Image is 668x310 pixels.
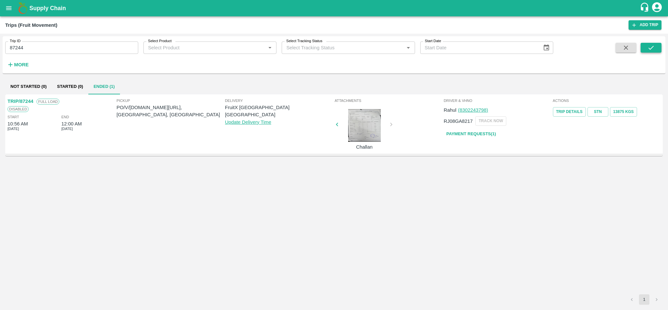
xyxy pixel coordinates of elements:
button: More [5,59,30,70]
button: 13875 Kgs [610,107,637,117]
button: Choose date [540,41,553,54]
div: customer-support [640,2,651,14]
button: Started (0) [52,79,88,94]
p: Challan [340,143,389,151]
input: Enter Trip ID [5,41,138,54]
span: Driver & VHNo [444,98,552,104]
span: End [61,114,69,120]
span: [DATE] [7,126,19,132]
p: TRIP/87244 [7,98,33,105]
input: Start Date [420,41,538,54]
a: Update Delivery Time [225,120,271,125]
button: Not Started (0) [5,79,52,94]
nav: pagination navigation [626,294,663,305]
div: 12:00 AM [61,120,82,127]
div: 10:56 AM [7,120,28,127]
label: Start Date [425,39,441,44]
span: Disabled [7,106,29,112]
a: Trip Details [553,107,586,117]
a: Payment Requests(1) [444,128,498,140]
button: open drawer [1,1,16,16]
p: PO/V/[DOMAIN_NAME][URL], [GEOGRAPHIC_DATA], [GEOGRAPHIC_DATA] [117,104,225,119]
strong: More [14,62,29,67]
p: RJ08GA8217 [444,118,473,125]
div: Trips (Fruit Movement) [5,21,57,29]
p: FruitX [GEOGRAPHIC_DATA] [GEOGRAPHIC_DATA] [225,104,334,119]
span: Rahul [444,107,456,113]
button: page 1 [639,294,649,305]
input: Select Product [145,43,264,52]
button: Open [404,43,412,52]
a: STN [587,107,608,117]
label: Select Tracking Status [286,39,322,44]
span: Start [7,114,19,120]
b: Supply Chain [29,5,66,11]
a: Add Trip [629,20,661,30]
span: Full Load [37,99,59,105]
span: Attachments [335,98,443,104]
label: Select Product [148,39,171,44]
input: Select Tracking Status [284,43,393,52]
span: [DATE] [61,126,73,132]
a: (8302243798) [458,107,488,113]
a: Supply Chain [29,4,640,13]
button: Open [266,43,274,52]
div: account of current user [651,1,663,15]
span: Actions [553,98,661,104]
span: Delivery [225,98,334,104]
button: Ended (1) [88,79,120,94]
label: Trip ID [10,39,21,44]
span: Pickup [117,98,225,104]
img: logo [16,2,29,15]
